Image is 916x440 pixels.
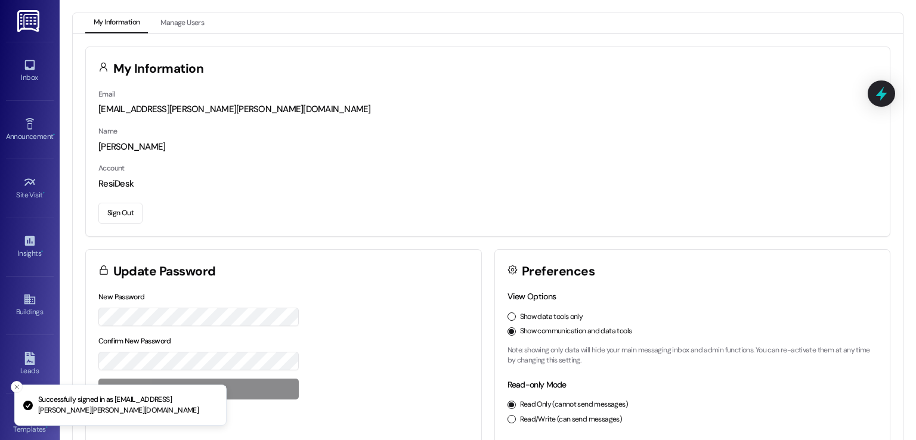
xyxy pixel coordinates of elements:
[520,312,583,323] label: Show data tools only
[98,178,877,190] div: ResiDesk
[98,103,877,116] div: [EMAIL_ADDRESS][PERSON_NAME][PERSON_NAME][DOMAIN_NAME]
[522,265,595,278] h3: Preferences
[98,126,117,136] label: Name
[98,141,877,153] div: [PERSON_NAME]
[98,89,115,99] label: Email
[6,289,54,321] a: Buildings
[520,414,623,425] label: Read/Write (can send messages)
[11,381,23,393] button: Close toast
[6,407,54,439] a: Templates •
[507,291,556,302] label: View Options
[520,326,632,337] label: Show communication and data tools
[41,247,43,256] span: •
[98,336,171,346] label: Confirm New Password
[98,163,125,173] label: Account
[507,379,567,390] label: Read-only Mode
[98,203,143,224] button: Sign Out
[53,131,55,139] span: •
[17,10,42,32] img: ResiDesk Logo
[113,63,204,75] h3: My Information
[6,172,54,204] a: Site Visit •
[46,423,48,432] span: •
[507,345,878,366] p: Note: showing only data will hide your main messaging inbox and admin functions. You can re-activ...
[520,399,628,410] label: Read Only (cannot send messages)
[6,348,54,380] a: Leads
[152,13,212,33] button: Manage Users
[43,189,45,197] span: •
[6,55,54,87] a: Inbox
[38,395,216,416] p: Successfully signed in as [EMAIL_ADDRESS][PERSON_NAME][PERSON_NAME][DOMAIN_NAME]
[113,265,216,278] h3: Update Password
[85,13,148,33] button: My Information
[98,292,145,302] label: New Password
[6,231,54,263] a: Insights •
